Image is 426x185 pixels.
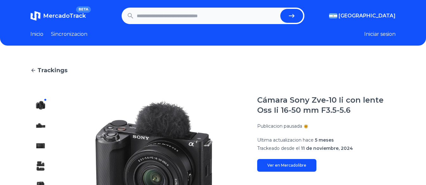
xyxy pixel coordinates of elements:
[301,145,353,151] span: 11 de noviembre, 2024
[315,137,334,143] span: 5 meses
[257,145,300,151] span: Trackeado desde el
[30,11,86,21] a: MercadoTrackBETA
[257,159,316,172] a: Ver en Mercadolibre
[257,137,314,143] span: Ultima actualizacion hace
[35,161,46,171] img: Cámara Sony Zve-10 Ii con lente Oss Ii 16-50 mm F3.5-5.6
[76,6,91,13] span: BETA
[257,123,302,129] p: Publicacion pausada
[30,30,43,38] a: Inicio
[339,12,396,20] span: [GEOGRAPHIC_DATA]
[35,141,46,151] img: Cámara Sony Zve-10 Ii con lente Oss Ii 16-50 mm F3.5-5.6
[51,30,87,38] a: Sincronizacion
[30,66,396,75] a: Trackings
[364,30,396,38] button: Iniciar sesion
[35,120,46,131] img: Cámara Sony Zve-10 Ii con lente Oss Ii 16-50 mm F3.5-5.6
[329,13,337,18] img: Argentina
[329,12,396,20] button: [GEOGRAPHIC_DATA]
[37,66,67,75] span: Trackings
[35,100,46,110] img: Cámara Sony Zve-10 Ii con lente Oss Ii 16-50 mm F3.5-5.6
[257,95,396,115] h1: Cámara Sony Zve-10 Ii con lente Oss Ii 16-50 mm F3.5-5.6
[30,11,41,21] img: MercadoTrack
[43,12,86,19] span: MercadoTrack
